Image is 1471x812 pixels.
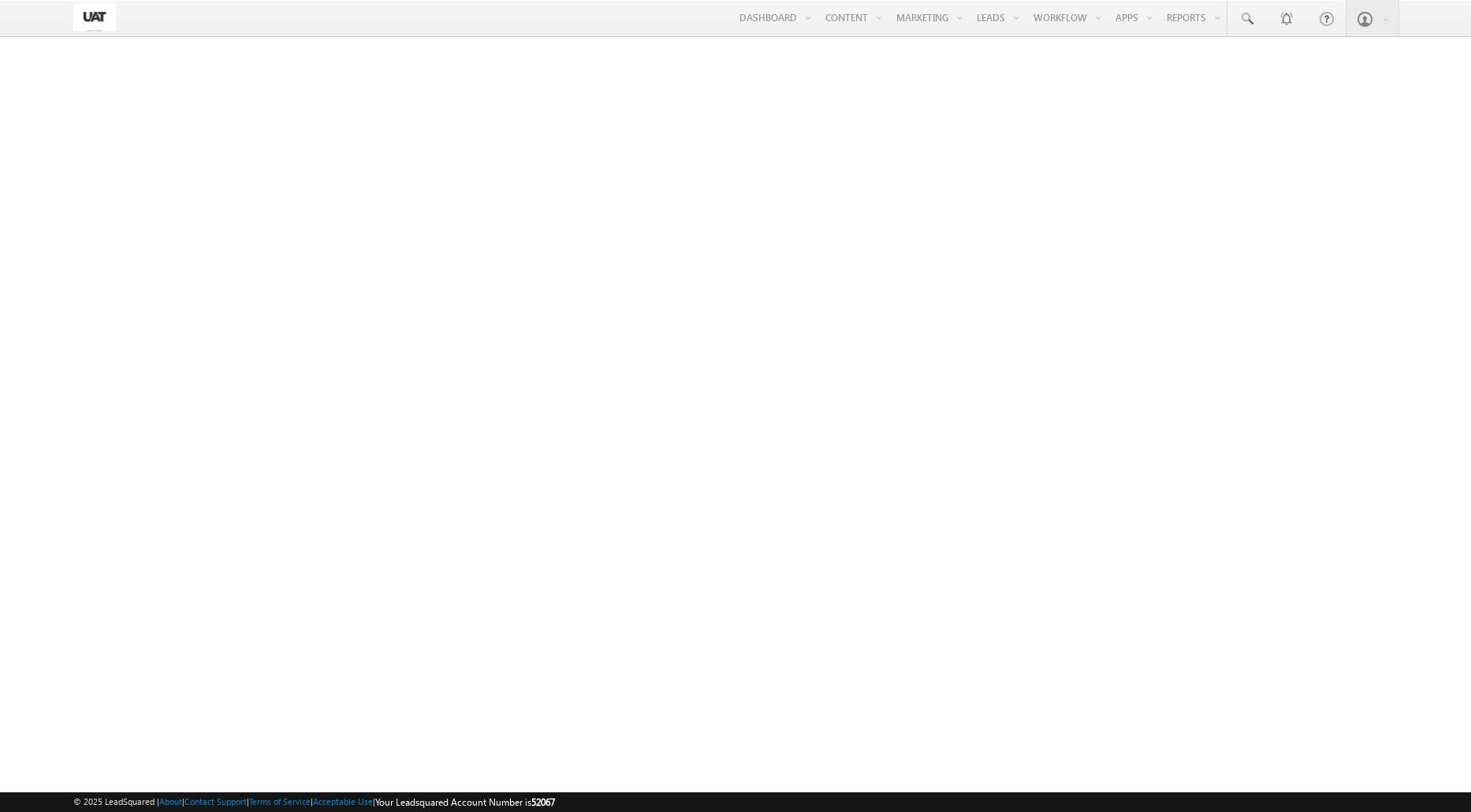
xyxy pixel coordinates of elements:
img: Custom Logo [73,4,116,32]
span: © 2025 LeadSquared | | | | | [73,795,555,810]
a: About [159,796,182,806]
a: Contact Support [184,796,247,806]
span: Your Leadsquared Account Number is [375,796,555,808]
a: Terms of Service [249,796,311,806]
span: 52067 [531,796,555,808]
a: Acceptable Use [313,796,373,806]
